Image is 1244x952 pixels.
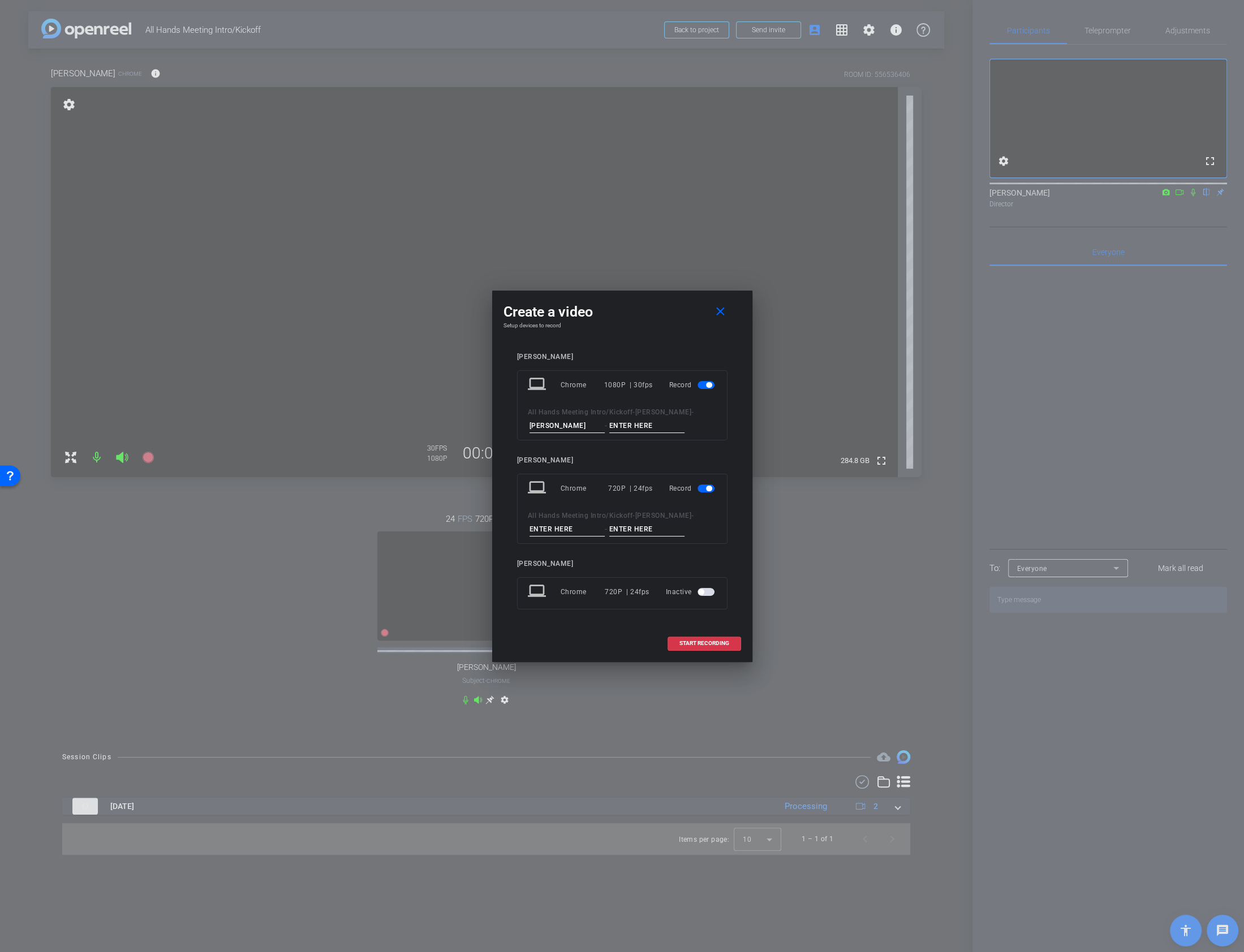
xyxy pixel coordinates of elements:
div: Inactive [666,582,717,602]
mat-icon: laptop [528,478,548,499]
mat-icon: laptop [528,582,548,602]
span: [PERSON_NAME] [635,512,692,520]
span: - [632,512,635,520]
div: Create a video [503,302,741,322]
input: ENTER HERE [609,419,685,433]
div: Chrome [561,478,609,499]
span: All Hands Meeting Intro/Kickoff [528,512,633,520]
span: - [691,512,694,520]
span: - [605,422,608,430]
div: Record [669,478,717,499]
span: - [605,525,608,533]
div: [PERSON_NAME] [517,456,728,465]
div: [PERSON_NAME] [517,560,728,568]
div: Chrome [561,375,604,395]
h4: Setup devices to record [503,322,741,329]
span: START RECORDING [679,641,729,646]
mat-icon: laptop [528,375,548,395]
input: ENTER HERE [530,419,605,433]
div: 720P | 24fps [608,478,653,499]
input: ENTER HERE [609,522,685,536]
div: Record [669,375,717,395]
div: 720P | 24fps [605,582,649,602]
button: START RECORDING [668,637,741,651]
span: [PERSON_NAME] [635,408,692,416]
div: Chrome [561,582,605,602]
span: All Hands Meeting Intro/Kickoff [528,408,633,416]
span: - [632,408,635,416]
mat-icon: close [713,305,728,319]
input: ENTER HERE [530,522,605,536]
span: - [691,408,694,416]
div: [PERSON_NAME] [517,353,728,361]
div: 1080P | 30fps [604,375,653,395]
